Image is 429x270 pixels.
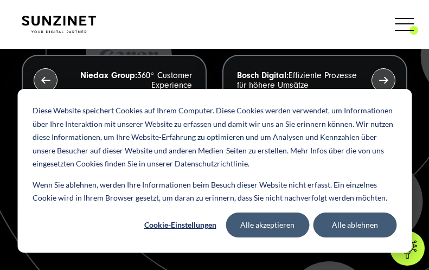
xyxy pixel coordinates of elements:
p: Effiziente Prozesse für höhere Umsätze [237,70,366,90]
img: SUNZINET Full Service Digital Agentur [22,16,96,33]
button: Alle akzeptieren [226,213,309,237]
div: Cookie banner [17,89,412,253]
button: Niedax Group:360° Customer Experience Letztes Projekt von Niedax. Ein Laptop auf dem die Niedax W... [22,55,207,215]
button: Cookie-Einstellungen [138,213,222,237]
strong: Niedax Group: [80,70,137,80]
button: Bosch Digital:Effiziente Prozesse für höhere Umsätze BOSCH - Kundeprojekt - Digital Transformatio... [222,55,407,215]
strong: Bosch Digital: [237,70,289,80]
button: Alle ablehnen [313,213,396,237]
p: 360° Customer Experience [63,70,192,90]
p: Wenn Sie ablehnen, werden Ihre Informationen beim Besuch dieser Website nicht erfasst. Ein einzel... [33,178,396,205]
p: Diese Website speichert Cookies auf Ihrem Computer. Diese Cookies werden verwendet, um Informatio... [33,104,396,171]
